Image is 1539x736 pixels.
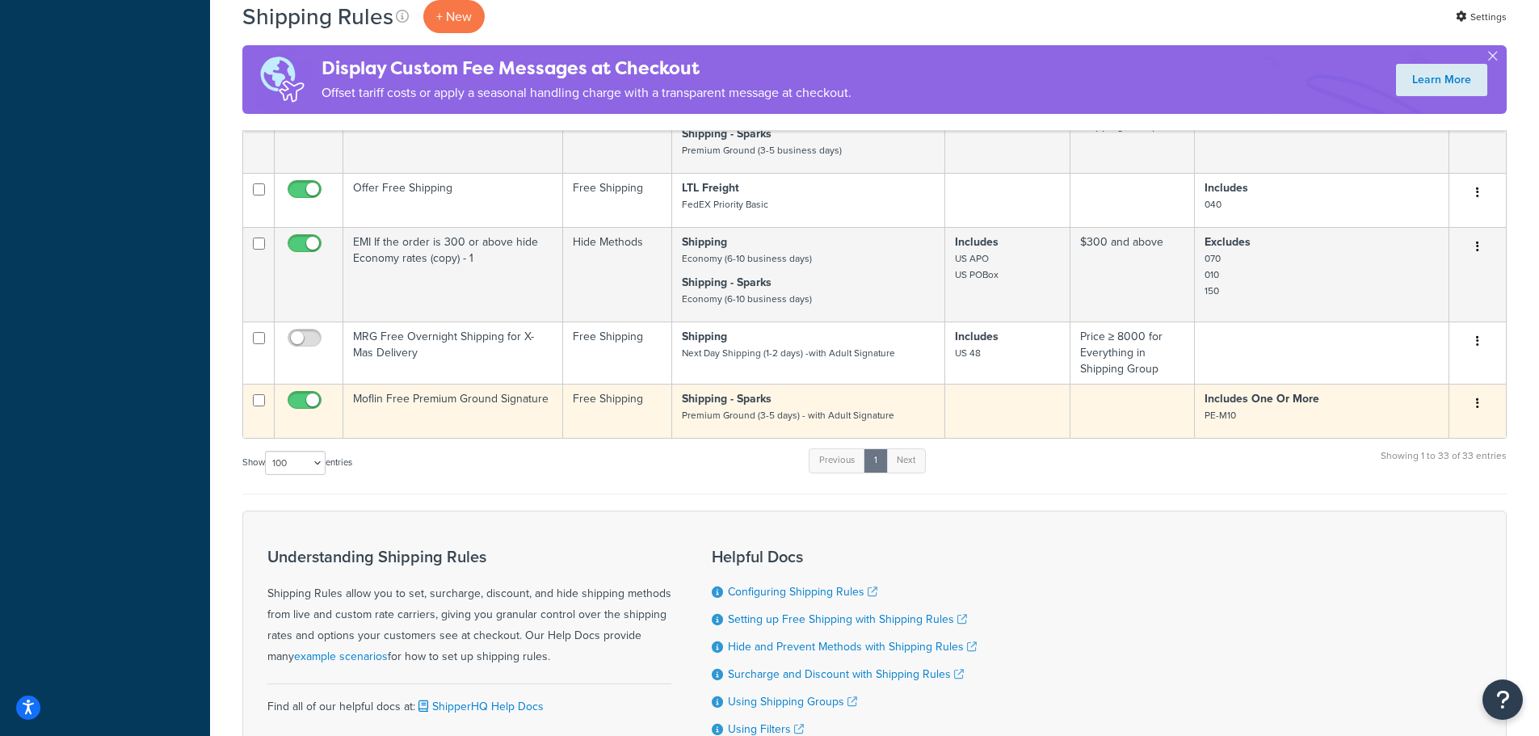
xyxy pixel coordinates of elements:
[242,1,393,32] h1: Shipping Rules
[1456,6,1507,28] a: Settings
[728,638,977,655] a: Hide and Prevent Methods with Shipping Rules
[955,251,999,282] small: US APO US POBox
[728,611,967,628] a: Setting up Free Shipping with Shipping Rules
[682,328,727,345] strong: Shipping
[1396,64,1487,96] a: Learn More
[563,322,672,384] td: Free Shipping
[267,683,671,717] div: Find all of our helpful docs at:
[563,173,672,227] td: Free Shipping
[728,666,964,683] a: Surcharge and Discount with Shipping Rules
[682,197,768,212] small: FedEX Priority Basic
[563,384,672,438] td: Free Shipping
[682,274,772,291] strong: Shipping - Sparks
[1205,179,1248,196] strong: Includes
[1205,233,1251,250] strong: Excludes
[1205,197,1222,212] small: 040
[955,233,999,250] strong: Includes
[343,173,563,227] td: Offer Free Shipping
[1482,679,1523,720] button: Open Resource Center
[242,451,352,475] label: Show entries
[955,328,999,345] strong: Includes
[712,548,977,566] h3: Helpful Docs
[682,125,772,142] strong: Shipping - Sparks
[415,698,544,715] a: ShipperHQ Help Docs
[1070,227,1195,322] td: $300 and above
[682,179,739,196] strong: LTL Freight
[242,45,322,114] img: duties-banner-06bc72dcb5fe05cb3f9472aba00be2ae8eb53ab6f0d8bb03d382ba314ac3c341.png
[728,693,857,710] a: Using Shipping Groups
[1205,408,1236,423] small: PE-M10
[864,448,888,473] a: 1
[343,227,563,322] td: EMI If the order is 300 or above hide Economy rates (copy) - 1
[1381,447,1507,482] div: Showing 1 to 33 of 33 entries
[322,55,851,82] h4: Display Custom Fee Messages at Checkout
[728,583,877,600] a: Configuring Shipping Rules
[682,292,812,306] small: Economy (6-10 business days)
[343,322,563,384] td: MRG Free Overnight Shipping for X-Mas Delivery
[265,451,326,475] select: Showentries
[343,384,563,438] td: Moflin Free Premium Ground Signature
[1205,390,1319,407] strong: Includes One Or More
[682,408,894,423] small: Premium Ground (3-5 days) - with Adult Signature
[682,346,895,360] small: Next Day Shipping (1-2 days) -with Adult Signature
[809,448,865,473] a: Previous
[955,346,981,360] small: US 48
[682,143,842,158] small: Premium Ground (3-5 business days)
[267,548,671,566] h3: Understanding Shipping Rules
[1070,322,1195,384] td: Price ≥ 8000 for Everything in Shipping Group
[682,233,727,250] strong: Shipping
[267,548,671,667] div: Shipping Rules allow you to set, surcharge, discount, and hide shipping methods from live and cus...
[563,227,672,322] td: Hide Methods
[886,448,926,473] a: Next
[682,390,772,407] strong: Shipping - Sparks
[1205,251,1221,298] small: 070 010 150
[682,251,812,266] small: Economy (6-10 business days)
[294,648,388,665] a: example scenarios
[322,82,851,104] p: Offset tariff costs or apply a seasonal handling charge with a transparent message at checkout.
